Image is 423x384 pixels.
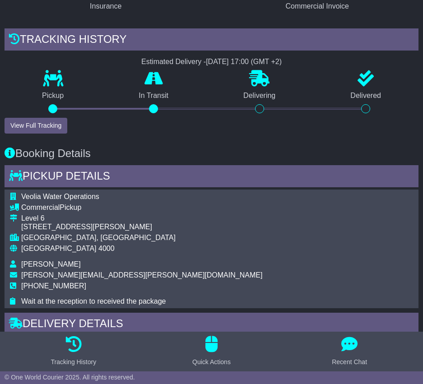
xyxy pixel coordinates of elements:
div: [GEOGRAPHIC_DATA], [GEOGRAPHIC_DATA] [21,233,262,242]
div: Tracking History [51,357,97,367]
p: In Transit [101,91,206,100]
p: Delivered [313,91,418,100]
span: [PERSON_NAME][EMAIL_ADDRESS][PERSON_NAME][DOMAIN_NAME] [21,271,262,279]
div: [DATE] 17:00 (GMT +2) [206,57,282,66]
button: Quick Actions [187,336,236,367]
p: Delivering [206,91,313,100]
div: Recent Chat [332,357,367,367]
div: Insurance [90,1,121,12]
div: Commercial Invoice [286,1,349,12]
span: 4000 [98,245,115,252]
h3: Booking Details [5,148,418,159]
button: Recent Chat [326,336,372,367]
p: Pickup [5,91,101,100]
span: [PHONE_NUMBER] [21,282,86,290]
div: Delivery Details [5,313,418,337]
span: [GEOGRAPHIC_DATA] [21,245,97,252]
div: Level 6 [21,214,262,222]
div: Tracking history [5,28,418,53]
div: Pickup Details [5,165,418,190]
span: © One World Courier 2025. All rights reserved. [5,374,135,381]
div: Quick Actions [192,357,231,367]
span: [PERSON_NAME] [21,260,81,268]
span: Commercial [21,204,60,211]
button: View Full Tracking [5,118,67,134]
span: Veolia Water Operations [21,193,99,200]
button: Tracking History [46,336,102,367]
div: Pickup [21,203,262,212]
div: Estimated Delivery - [5,57,418,66]
div: [STREET_ADDRESS][PERSON_NAME] [21,222,262,231]
span: Wait at the reception to received the package [21,297,166,305]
